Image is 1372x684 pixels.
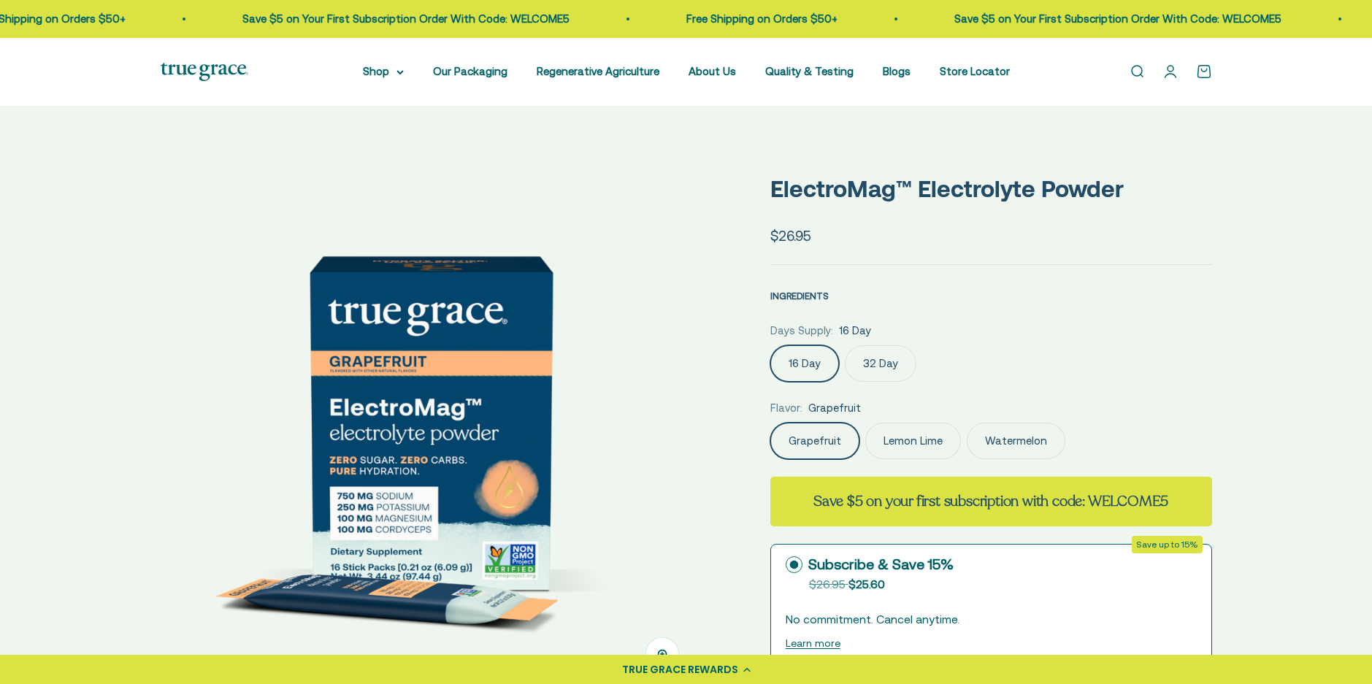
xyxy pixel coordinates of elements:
[940,65,1010,77] a: Store Locator
[813,491,1168,511] strong: Save $5 on your first subscription with code: WELCOME5
[689,65,736,77] a: About Us
[839,322,871,339] span: 16 Day
[574,12,725,25] a: Free Shipping on Orders $50+
[130,10,457,28] p: Save $5 on Your First Subscription Order With Code: WELCOME5
[808,399,861,417] span: Grapefruit
[883,65,911,77] a: Blogs
[770,170,1212,207] p: ElectroMag™ Electrolyte Powder
[770,291,829,301] span: INGREDIENTS
[842,10,1169,28] p: Save $5 on Your First Subscription Order With Code: WELCOME5
[622,662,738,677] div: TRUE GRACE REWARDS
[765,65,854,77] a: Quality & Testing
[770,322,833,339] legend: Days Supply:
[537,65,659,77] a: Regenerative Agriculture
[770,287,829,304] button: INGREDIENTS
[363,63,404,80] summary: Shop
[770,225,811,247] sale-price: $26.95
[770,399,802,417] legend: Flavor:
[433,65,507,77] a: Our Packaging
